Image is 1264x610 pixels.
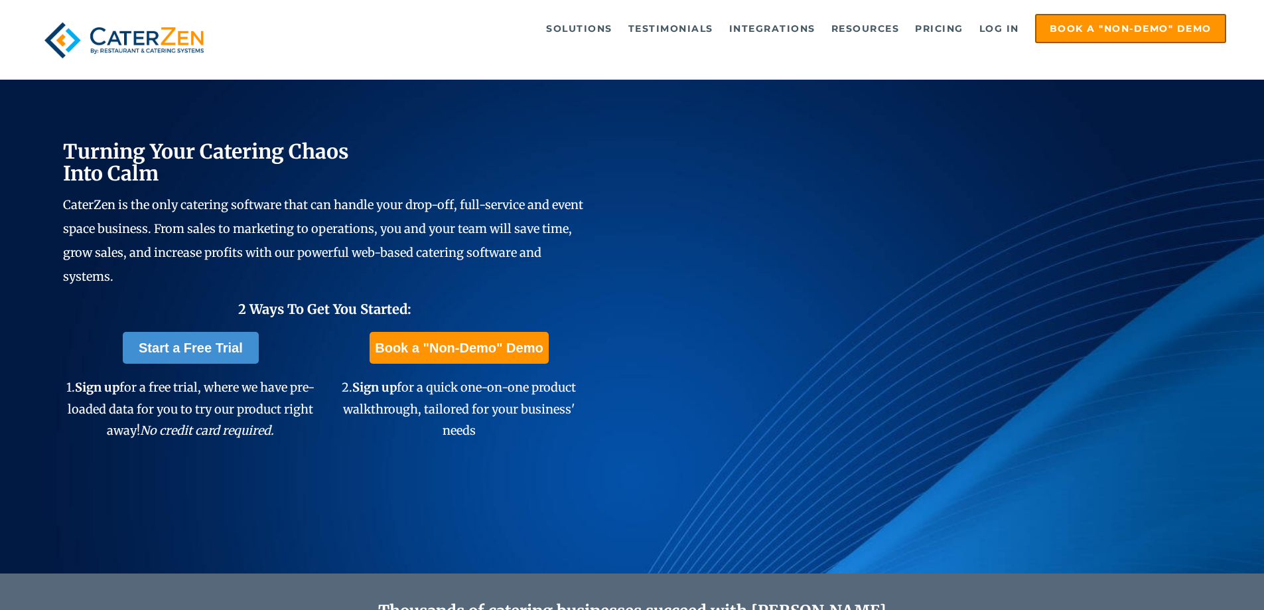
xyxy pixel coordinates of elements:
a: Testimonials [622,15,720,42]
span: Turning Your Catering Chaos Into Calm [63,139,349,186]
iframe: Help widget launcher [1146,558,1249,595]
span: Sign up [75,380,119,395]
a: Integrations [723,15,822,42]
a: Book a "Non-Demo" Demo [1035,14,1226,43]
a: Resources [825,15,906,42]
img: caterzen [38,14,210,66]
a: Pricing [908,15,970,42]
span: 1. for a free trial, where we have pre-loaded data for you to try our product right away! [66,380,315,438]
em: No credit card required. [140,423,274,438]
div: Navigation Menu [241,14,1226,43]
a: Book a "Non-Demo" Demo [370,332,548,364]
a: Solutions [539,15,619,42]
span: 2. for a quick one-on-one product walkthrough, tailored for your business' needs [342,380,576,438]
span: Sign up [352,380,397,395]
a: Log in [973,15,1026,42]
span: CaterZen is the only catering software that can handle your drop-off, full-service and event spac... [63,197,583,284]
a: Start a Free Trial [123,332,259,364]
span: 2 Ways To Get You Started: [238,301,411,317]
